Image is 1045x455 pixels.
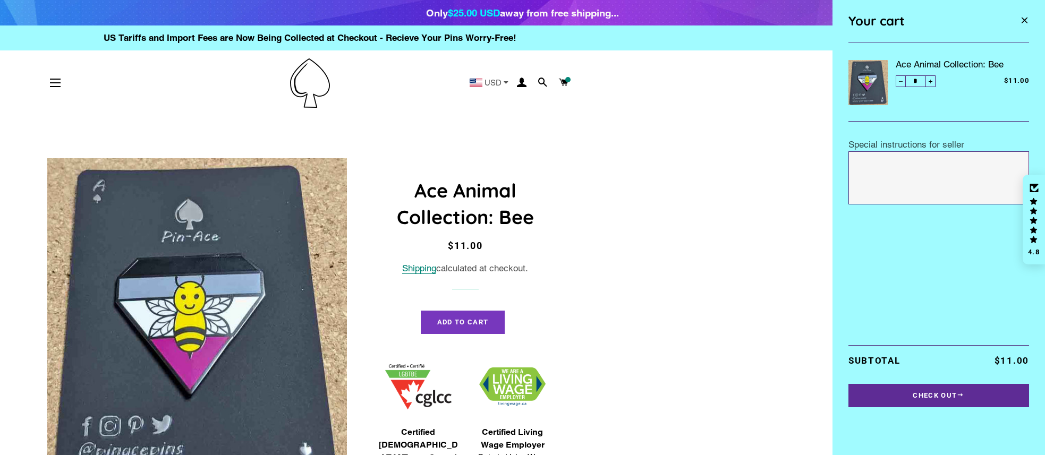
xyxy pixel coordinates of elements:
[848,384,1029,407] button: Check Out
[1023,175,1045,265] div: Click to open Judge.me floating reviews tab
[479,367,546,406] img: 1706832627.png
[962,75,1029,86] span: $11.00
[385,364,452,409] img: 1705457225.png
[896,75,906,87] button: Reduce item quantity by one
[426,5,619,20] div: Only away from free shipping...
[848,139,964,150] label: Special instructions for seller
[1027,248,1040,255] div: 4.8
[402,263,436,274] a: Shipping
[371,261,559,276] div: calculated at checkout.
[421,311,505,334] button: Add to Cart
[290,58,330,108] img: Pin-Ace
[437,318,488,326] span: Add to Cart
[848,8,999,34] div: Your cart
[969,354,1029,368] p: $11.00
[471,426,555,451] span: Certified Living Wage Employer
[448,240,483,251] span: $11.00
[485,79,502,87] span: USD
[448,7,500,19] span: $25.00 USD
[925,75,936,87] button: Increase item quantity by one
[848,354,969,368] p: Subtotal
[848,60,888,105] img: Ace Animal Collection: Bee
[371,177,559,231] h1: Ace Animal Collection: Bee
[896,58,1029,70] a: Ace Animal Collection: Bee
[896,75,936,87] input: quantity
